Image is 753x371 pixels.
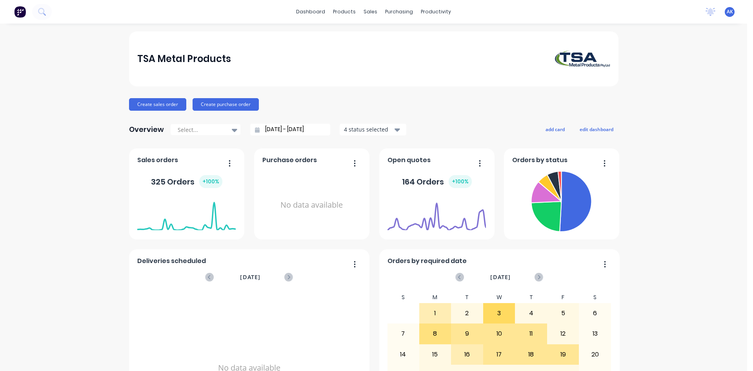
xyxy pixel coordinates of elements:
[515,324,547,344] div: 11
[340,124,406,135] button: 4 status selected
[484,303,515,323] div: 3
[199,175,222,188] div: + 100 %
[344,125,393,133] div: 4 status selected
[387,324,419,344] div: 7
[490,273,511,281] span: [DATE]
[547,292,579,303] div: F
[262,168,361,242] div: No data available
[512,155,567,165] span: Orders by status
[387,345,419,364] div: 14
[14,6,26,18] img: Factory
[417,6,455,18] div: productivity
[262,155,317,165] span: Purchase orders
[547,303,579,323] div: 5
[515,303,547,323] div: 4
[555,51,610,67] img: TSA Metal Products
[137,256,206,266] span: Deliveries scheduled
[484,324,515,344] div: 10
[420,324,451,344] div: 8
[419,292,451,303] div: M
[547,345,579,364] div: 19
[402,175,472,188] div: 164 Orders
[129,98,186,111] button: Create sales order
[579,345,611,364] div: 20
[575,124,618,134] button: edit dashboard
[420,303,451,323] div: 1
[451,345,483,364] div: 16
[137,155,178,165] span: Sales orders
[193,98,259,111] button: Create purchase order
[381,6,417,18] div: purchasing
[579,324,611,344] div: 13
[547,324,579,344] div: 12
[137,51,231,67] div: TSA Metal Products
[129,122,164,137] div: Overview
[483,292,515,303] div: W
[451,324,483,344] div: 9
[451,292,483,303] div: T
[484,345,515,364] div: 17
[387,155,431,165] span: Open quotes
[151,175,222,188] div: 325 Orders
[579,303,611,323] div: 6
[292,6,329,18] a: dashboard
[329,6,360,18] div: products
[420,345,451,364] div: 15
[515,345,547,364] div: 18
[579,292,611,303] div: S
[449,175,472,188] div: + 100 %
[727,8,733,15] span: AK
[451,303,483,323] div: 2
[540,124,570,134] button: add card
[387,256,467,266] span: Orders by required date
[387,292,419,303] div: S
[360,6,381,18] div: sales
[515,292,547,303] div: T
[240,273,260,281] span: [DATE]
